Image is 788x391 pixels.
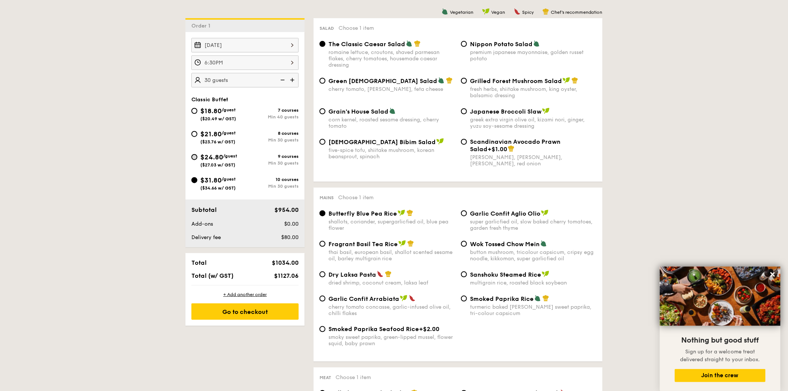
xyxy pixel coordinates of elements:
img: icon-vegan.f8ff3823.svg [436,138,444,145]
span: $954.00 [274,206,299,213]
div: cherry tomato concasse, garlic-infused olive oil, chilli flakes [328,304,455,317]
div: smoky sweet paprika, green-lipped mussel, flower squid, baby prawn [328,334,455,347]
span: Butterfly Blue Pea Rice [328,210,397,217]
div: greek extra virgin olive oil, kizami nori, ginger, yuzu soy-sesame dressing [470,117,597,129]
input: Fragrant Basil Tea Ricethai basil, european basil, shallot scented sesame oil, barley multigrain ... [320,241,325,247]
span: Spicy [522,10,534,15]
input: Smoked Paprika Riceturmeric baked [PERSON_NAME] sweet paprika, tri-colour capsicum [461,296,467,302]
span: Fragrant Basil Tea Rice [328,241,398,248]
span: Vegetarian [450,10,473,15]
input: Sanshoku Steamed Ricemultigrain rice, roasted black soybean [461,271,467,277]
input: Number of guests [191,73,299,88]
span: Grilled Forest Mushroom Salad [470,77,562,85]
input: Event date [191,38,299,53]
input: Grain's House Saladcorn kernel, roasted sesame dressing, cherry tomato [320,108,325,114]
div: Min 30 guests [245,184,299,189]
div: corn kernel, roasted sesame dressing, cherry tomato [328,117,455,129]
img: icon-vegan.f8ff3823.svg [563,77,570,84]
span: /guest [222,107,236,112]
span: /guest [222,130,236,136]
div: cherry tomato, [PERSON_NAME], feta cheese [328,86,455,92]
span: ($23.76 w/ GST) [200,139,235,144]
span: Smoked Paprika Seafood Rice [328,325,419,333]
span: Green [DEMOGRAPHIC_DATA] Salad [328,77,437,85]
span: Total [191,259,207,266]
img: icon-chef-hat.a58ddaea.svg [508,145,515,152]
span: Total (w/ GST) [191,272,233,279]
img: icon-spicy.37a8142b.svg [514,8,521,15]
span: $0.00 [284,221,299,227]
span: ($34.66 w/ GST) [200,185,236,191]
div: Min 40 guests [245,114,299,120]
span: Chef's recommendation [551,10,603,15]
div: 10 courses [245,177,299,182]
span: Subtotal [191,206,217,213]
button: Join the crew [675,369,766,382]
input: $18.80/guest($20.49 w/ GST)7 coursesMin 40 guests [191,108,197,114]
span: Grain's House Salad [328,108,388,115]
div: Go to checkout [191,303,299,320]
div: fresh herbs, shiitake mushroom, king oyster, balsamic dressing [470,86,597,99]
div: dried shrimp, coconut cream, laksa leaf [328,280,455,286]
span: +$2.00 [419,325,439,333]
span: Nothing but good stuff [681,336,759,345]
span: +$1.00 [487,146,507,153]
span: $1034.00 [272,259,299,266]
input: [DEMOGRAPHIC_DATA] Bibim Saladfive-spice tofu, shiitake mushroom, korean beansprout, spinach [320,139,325,145]
input: Garlic Confit Aglio Oliosuper garlicfied oil, slow baked cherry tomatoes, garden fresh thyme [461,210,467,216]
img: icon-chef-hat.a58ddaea.svg [543,295,549,302]
span: $24.80 [200,153,223,161]
span: Japanese Broccoli Slaw [470,108,541,115]
input: Scandinavian Avocado Prawn Salad+$1.00[PERSON_NAME], [PERSON_NAME], [PERSON_NAME], red onion [461,139,467,145]
img: DSC07876-Edit02-Large.jpeg [660,267,781,326]
input: Event time [191,55,299,70]
img: icon-vegan.f8ff3823.svg [400,295,407,302]
span: Sign up for a welcome treat delivered straight to your inbox. [680,349,760,363]
div: 8 courses [245,131,299,136]
span: Delivery fee [191,234,221,241]
input: Smoked Paprika Seafood Rice+$2.00smoky sweet paprika, green-lipped mussel, flower squid, baby prawn [320,326,325,332]
button: Close [767,268,779,280]
span: Meat [320,375,331,380]
div: five-spice tofu, shiitake mushroom, korean beansprout, spinach [328,147,455,160]
span: Scandinavian Avocado Prawn Salad [470,138,560,153]
span: $18.80 [200,107,222,115]
img: icon-vegan.f8ff3823.svg [398,240,406,247]
input: Dry Laksa Pastadried shrimp, coconut cream, laksa leaf [320,271,325,277]
img: icon-chef-hat.a58ddaea.svg [407,210,413,216]
span: Smoked Paprika Rice [470,295,534,302]
img: icon-add.58712e84.svg [287,73,299,87]
span: Garlic Confit Aglio Olio [470,210,540,217]
input: $24.80/guest($27.03 w/ GST)9 coursesMin 30 guests [191,154,197,160]
img: icon-chef-hat.a58ddaea.svg [446,77,453,84]
span: ($27.03 w/ GST) [200,162,235,168]
img: icon-chef-hat.a58ddaea.svg [407,240,414,247]
div: 9 courses [245,154,299,159]
input: Wok Tossed Chow Meinbutton mushroom, tricolour capsicum, cripsy egg noodle, kikkoman, super garli... [461,241,467,247]
img: icon-vegetarian.fe4039eb.svg [534,295,541,302]
img: icon-vegetarian.fe4039eb.svg [438,77,445,84]
div: Min 30 guests [245,137,299,143]
span: [DEMOGRAPHIC_DATA] Bibim Salad [328,139,436,146]
span: Add-ons [191,221,213,227]
input: $21.80/guest($23.76 w/ GST)8 coursesMin 30 guests [191,131,197,137]
input: Butterfly Blue Pea Riceshallots, coriander, supergarlicfied oil, blue pea flower [320,210,325,216]
img: icon-vegetarian.fe4039eb.svg [389,108,396,114]
span: /guest [222,177,236,182]
span: Mains [320,195,334,200]
span: Salad [320,26,334,31]
div: 7 courses [245,108,299,113]
input: Japanese Broccoli Slawgreek extra virgin olive oil, kizami nori, ginger, yuzu soy-sesame dressing [461,108,467,114]
span: $1127.06 [274,272,299,279]
span: Wok Tossed Chow Mein [470,241,540,248]
div: [PERSON_NAME], [PERSON_NAME], [PERSON_NAME], red onion [470,154,597,167]
img: icon-vegetarian.fe4039eb.svg [442,8,448,15]
div: shallots, coriander, supergarlicfied oil, blue pea flower [328,219,455,231]
span: /guest [223,153,237,159]
div: romaine lettuce, croutons, shaved parmesan flakes, cherry tomatoes, housemade caesar dressing [328,49,455,68]
input: $31.80/guest($34.66 w/ GST)10 coursesMin 30 guests [191,177,197,183]
span: Vegan [491,10,505,15]
div: Min 30 guests [245,160,299,166]
span: Choose 1 item [338,194,374,201]
span: $80.00 [281,234,299,241]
